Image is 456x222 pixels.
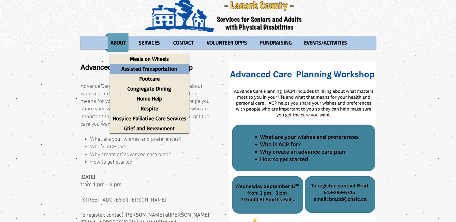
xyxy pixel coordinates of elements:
[257,33,294,52] p: FUNDRAISING
[137,74,162,84] p: Footcare
[110,74,189,84] a: Footcare
[108,33,128,52] p: ABOUT
[125,84,174,94] p: Congregate Dining
[119,64,180,74] p: Assisted Transportation
[204,33,250,52] p: VOLUNTEER OPPS
[110,113,189,123] a: Hospice Palliative Care Services
[110,123,189,133] a: Grief and Bereavment
[298,33,353,52] a: EVENTS/ACTIVITIES
[80,63,193,71] span: Advanced Care Planning Workshop
[127,54,171,64] p: Meals on Wheels
[90,152,171,158] span: Why create an advanced care plan?
[80,174,121,188] span: [DATE] from 1 pm – 3 pm
[110,84,189,94] a: Congregate Dining
[167,33,200,52] a: CONTACT
[90,144,127,150] span: Who is ACP for?
[171,33,196,52] p: CONTACT
[201,33,253,52] a: VOLUNTEER OPPS
[90,136,181,143] span: What are your wishes and preferences?
[110,103,189,113] a: Respite
[301,33,350,52] p: EVENTS/ACTIVITIES
[134,94,165,103] p: Home Help
[254,33,297,52] a: FUNDRAISING
[80,33,376,52] nav: Site
[110,64,189,74] a: Assisted Transportation
[90,159,133,165] span: How to get started ​
[80,197,166,203] span: [STREET_ADDRESS][PERSON_NAME]
[121,123,178,133] p: Grief and Bereavment
[105,33,131,52] a: ABOUT
[133,33,166,52] a: SERVICES
[138,103,161,113] p: Respite
[110,94,189,103] a: Home Help
[110,54,189,64] a: Meals on Wheels
[80,83,210,128] span: Advance Care Planning (ACP) includes thinking about what matters most to you in your life and wha...
[136,33,163,52] p: SERVICES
